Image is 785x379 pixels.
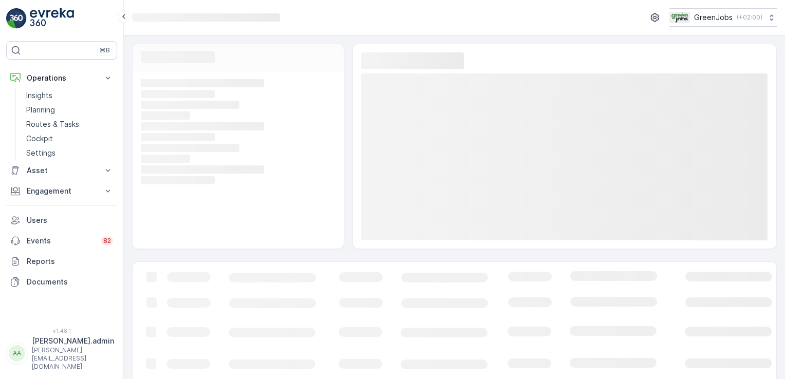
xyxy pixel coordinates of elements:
a: Planning [22,103,117,117]
p: ( +02:00 ) [737,13,762,22]
button: Asset [6,160,117,181]
a: Users [6,210,117,231]
p: Asset [27,165,97,176]
p: Cockpit [26,134,53,144]
a: Reports [6,251,117,272]
p: Routes & Tasks [26,119,79,129]
img: logo_light-DOdMpM7g.png [30,8,74,29]
button: AA[PERSON_NAME].admin[PERSON_NAME][EMAIL_ADDRESS][DOMAIN_NAME] [6,336,117,371]
img: logo [6,8,27,29]
a: Insights [22,88,117,103]
div: AA [9,345,25,362]
p: Users [27,215,113,225]
p: ⌘B [100,46,110,54]
a: Cockpit [22,131,117,146]
img: Green_Jobs_Logo.png [669,12,690,23]
p: 82 [103,237,111,245]
p: Planning [26,105,55,115]
p: GreenJobs [694,12,733,23]
button: Operations [6,68,117,88]
p: Insights [26,90,52,101]
p: Operations [27,73,97,83]
p: [PERSON_NAME][EMAIL_ADDRESS][DOMAIN_NAME] [32,346,114,371]
a: Settings [22,146,117,160]
p: Documents [27,277,113,287]
a: Routes & Tasks [22,117,117,131]
a: Events82 [6,231,117,251]
p: Settings [26,148,55,158]
p: Engagement [27,186,97,196]
p: Events [27,236,95,246]
p: Reports [27,256,113,267]
p: [PERSON_NAME].admin [32,336,114,346]
button: Engagement [6,181,117,201]
a: Documents [6,272,117,292]
span: v 1.48.1 [6,328,117,334]
button: GreenJobs(+02:00) [669,8,777,27]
